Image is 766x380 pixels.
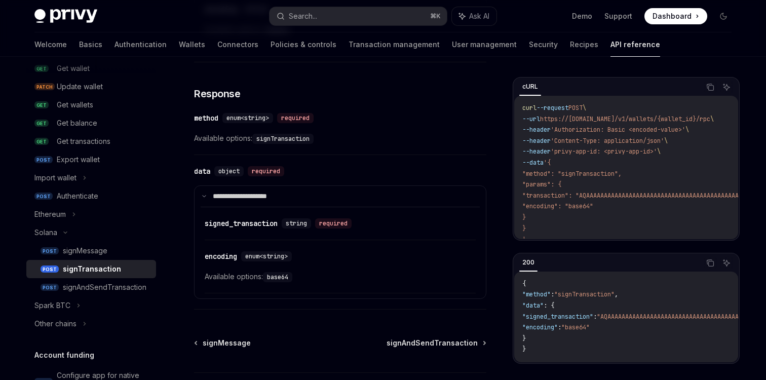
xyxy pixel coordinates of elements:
div: Ethereum [34,208,66,220]
span: signMessage [203,338,251,348]
span: { [522,280,526,288]
span: } [522,224,526,233]
div: Update wallet [57,81,103,93]
span: "method": "signTransaction", [522,170,622,178]
a: POSTsignAndSendTransaction [26,278,156,296]
code: signTransaction [252,134,314,144]
span: --header [522,147,551,156]
span: --header [522,137,551,145]
div: Export wallet [57,154,100,166]
span: "method" [522,290,551,298]
span: https://[DOMAIN_NAME]/v1/wallets/{wallet_id}/rpc [540,115,710,123]
h5: Account funding [34,349,94,361]
button: Ask AI [720,256,733,270]
a: Welcome [34,32,67,57]
a: Authentication [114,32,167,57]
span: "data" [522,301,544,310]
div: Other chains [34,318,76,330]
span: "params": { [522,180,561,188]
a: GETGet transactions [26,132,156,150]
span: "encoding": "base64" [522,202,593,210]
span: "encoding" [522,323,558,331]
button: Copy the contents from the code block [704,256,717,270]
a: GETGet balance [26,114,156,132]
a: User management [452,32,517,57]
div: required [248,166,284,176]
div: Solana [34,226,57,239]
span: \ [583,104,586,112]
div: data [194,166,210,176]
span: ' [522,235,526,243]
span: \ [710,115,714,123]
span: \ [664,137,668,145]
span: "signed_transaction" [522,313,593,321]
span: string [286,219,307,227]
span: Available options: [205,271,476,283]
a: Transaction management [349,32,440,57]
span: } [522,334,526,343]
button: Toggle dark mode [715,8,732,24]
span: GET [34,138,49,145]
a: POSTExport wallet [26,150,156,169]
div: 200 [519,256,538,269]
span: ⌘ K [430,12,441,20]
span: POST [568,104,583,112]
span: "base64" [561,323,590,331]
div: signAndSendTransaction [63,281,146,293]
span: \ [685,126,689,134]
span: enum<string> [226,114,269,122]
span: 'Authorization: Basic <encoded-value>' [551,126,685,134]
button: Ask AI [452,7,496,25]
div: encoding [205,251,237,261]
span: object [218,167,240,175]
span: } [522,213,526,221]
span: POST [41,247,59,255]
span: --request [537,104,568,112]
a: API reference [610,32,660,57]
div: Authenticate [57,190,98,202]
code: base64 [263,272,292,282]
span: : [558,323,561,331]
span: --url [522,115,540,123]
div: Search... [289,10,317,22]
span: '{ [544,159,551,167]
span: enum<string> [245,252,288,260]
div: signed_transaction [205,218,278,229]
button: Search...⌘K [270,7,447,25]
span: curl [522,104,537,112]
span: GET [34,120,49,127]
span: "signTransaction" [554,290,615,298]
a: PATCHUpdate wallet [26,78,156,96]
span: POST [34,156,53,164]
span: , [615,290,618,298]
a: POSTAuthenticate [26,187,156,205]
img: dark logo [34,9,97,23]
a: Policies & controls [271,32,336,57]
span: Dashboard [653,11,692,21]
a: Recipes [570,32,598,57]
a: Security [529,32,558,57]
a: Support [604,11,632,21]
div: signMessage [63,245,107,257]
div: Spark BTC [34,299,70,312]
span: --data [522,159,544,167]
span: signAndSendTransaction [387,338,478,348]
span: --header [522,126,551,134]
div: Get balance [57,117,97,129]
div: Get wallets [57,99,93,111]
span: : [551,290,554,298]
span: 'privy-app-id: <privy-app-id>' [551,147,657,156]
div: cURL [519,81,541,93]
span: GET [34,101,49,109]
span: 'Content-Type: application/json' [551,137,664,145]
div: required [315,218,352,229]
a: Basics [79,32,102,57]
a: Demo [572,11,592,21]
button: Ask AI [720,81,733,94]
span: POST [34,193,53,200]
span: Response [194,87,240,101]
span: PATCH [34,83,55,91]
a: Wallets [179,32,205,57]
a: Connectors [217,32,258,57]
button: Copy the contents from the code block [704,81,717,94]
